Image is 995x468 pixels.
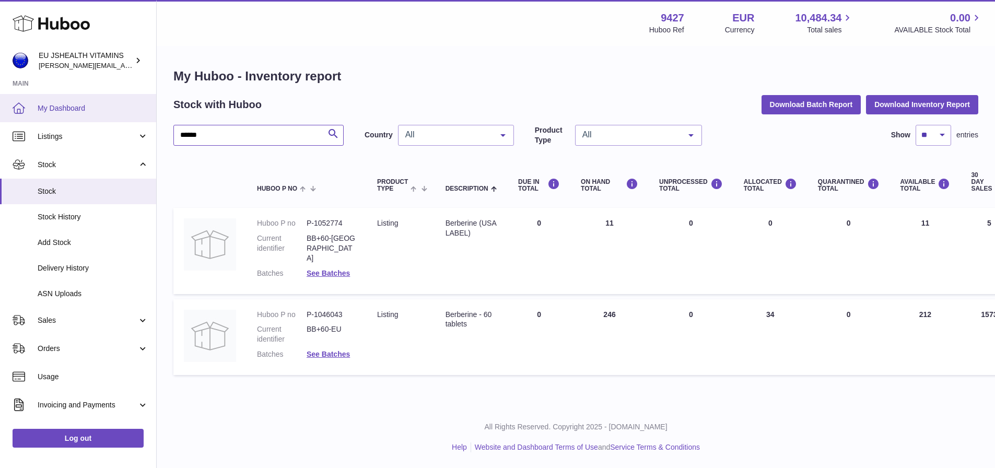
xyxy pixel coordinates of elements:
[257,324,307,344] dt: Current identifier
[257,185,297,192] span: Huboo P no
[173,68,978,85] h1: My Huboo - Inventory report
[475,443,598,451] a: Website and Dashboard Terms of Use
[725,25,755,35] div: Currency
[818,178,880,192] div: QUARANTINED Total
[38,315,137,325] span: Sales
[446,310,497,330] div: Berberine - 60 tablets
[38,372,148,382] span: Usage
[13,53,28,68] img: laura@jessicasepel.com
[307,233,356,263] dd: BB+60-[GEOGRAPHIC_DATA]
[38,103,148,113] span: My Dashboard
[890,299,961,376] td: 212
[257,310,307,320] dt: Huboo P no
[38,186,148,196] span: Stock
[950,11,970,25] span: 0.00
[173,98,262,112] h2: Stock with Huboo
[38,344,137,354] span: Orders
[894,11,982,35] a: 0.00 AVAILABLE Stock Total
[610,443,700,451] a: Service Terms & Conditions
[535,125,570,145] label: Product Type
[956,130,978,140] span: entries
[307,324,356,344] dd: BB+60-EU
[570,208,649,294] td: 11
[184,218,236,271] img: product image
[39,61,209,69] span: [PERSON_NAME][EMAIL_ADDRESS][DOMAIN_NAME]
[894,25,982,35] span: AVAILABLE Stock Total
[847,310,851,319] span: 0
[518,178,560,192] div: DUE IN TOTAL
[744,178,797,192] div: ALLOCATED Total
[649,208,733,294] td: 0
[900,178,951,192] div: AVAILABLE Total
[307,269,350,277] a: See Batches
[257,218,307,228] dt: Huboo P no
[732,11,754,25] strong: EUR
[581,178,638,192] div: ON HAND Total
[866,95,978,114] button: Download Inventory Report
[39,51,133,71] div: EU JSHEALTH VITAMINS
[452,443,467,451] a: Help
[307,350,350,358] a: See Batches
[446,185,488,192] span: Description
[184,310,236,362] img: product image
[580,130,681,140] span: All
[38,289,148,299] span: ASN Uploads
[377,179,408,192] span: Product Type
[795,11,841,25] span: 10,484.34
[403,130,493,140] span: All
[377,219,398,227] span: listing
[807,25,853,35] span: Total sales
[508,208,570,294] td: 0
[38,238,148,248] span: Add Stock
[13,429,144,448] a: Log out
[471,442,700,452] li: and
[733,299,807,376] td: 34
[38,400,137,410] span: Invoicing and Payments
[891,130,910,140] label: Show
[570,299,649,376] td: 246
[890,208,961,294] td: 11
[446,218,497,238] div: Berberine (USA LABEL)
[38,132,137,142] span: Listings
[257,233,307,263] dt: Current identifier
[795,11,853,35] a: 10,484.34 Total sales
[165,422,987,432] p: All Rights Reserved. Copyright 2025 - [DOMAIN_NAME]
[307,218,356,228] dd: P-1052774
[38,160,137,170] span: Stock
[659,178,723,192] div: UNPROCESSED Total
[257,268,307,278] dt: Batches
[38,212,148,222] span: Stock History
[38,263,148,273] span: Delivery History
[508,299,570,376] td: 0
[307,310,356,320] dd: P-1046043
[365,130,393,140] label: Country
[257,349,307,359] dt: Batches
[377,310,398,319] span: listing
[661,11,684,25] strong: 9427
[762,95,861,114] button: Download Batch Report
[733,208,807,294] td: 0
[649,25,684,35] div: Huboo Ref
[649,299,733,376] td: 0
[847,219,851,227] span: 0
